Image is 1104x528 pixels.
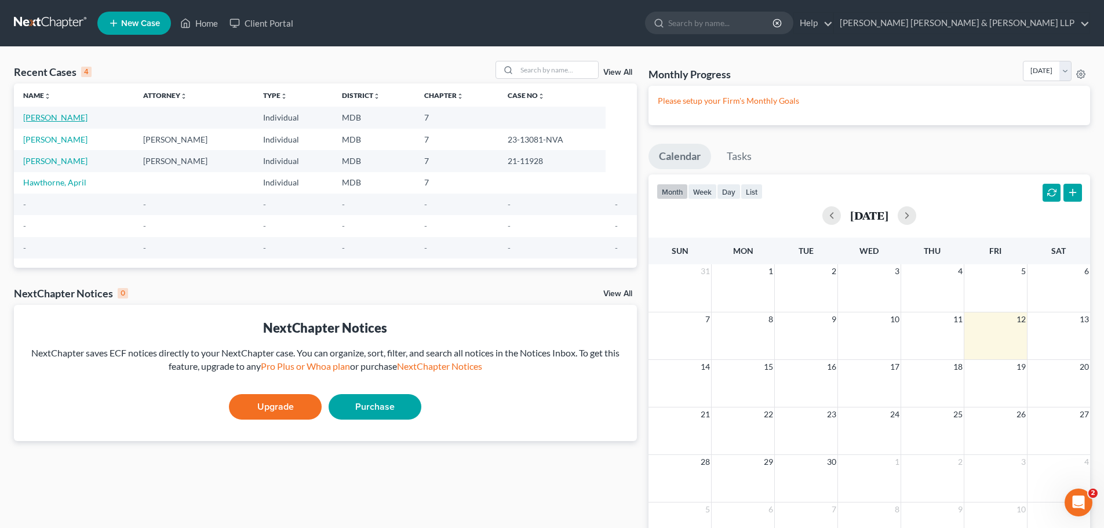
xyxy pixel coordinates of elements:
span: - [143,199,146,209]
span: - [615,199,618,209]
span: 14 [699,360,711,374]
span: 3 [1020,455,1027,469]
span: - [23,243,26,253]
span: 23 [826,407,837,421]
td: 7 [415,129,499,150]
i: unfold_more [280,93,287,100]
td: 23-13081-NVA [498,129,606,150]
a: Pro Plus or Whoa plan [261,361,350,372]
span: - [508,243,511,253]
a: [PERSON_NAME] [23,156,88,166]
span: New Case [121,19,160,28]
a: [PERSON_NAME] [PERSON_NAME] & [PERSON_NAME] LLP [834,13,1090,34]
td: 7 [415,107,499,128]
input: Search by name... [517,61,598,78]
span: - [143,243,146,253]
a: Typeunfold_more [263,91,287,100]
span: 27 [1079,407,1090,421]
span: - [342,243,345,253]
a: NextChapter Notices [397,361,482,372]
span: - [342,199,345,209]
span: - [143,221,146,231]
td: Individual [254,129,333,150]
span: Sun [672,246,688,256]
td: Individual [254,172,333,194]
a: [PERSON_NAME] [23,134,88,144]
td: Individual [254,107,333,128]
span: Mon [733,246,753,256]
span: Thu [924,246,941,256]
i: unfold_more [538,93,545,100]
a: Case Nounfold_more [508,91,545,100]
a: Nameunfold_more [23,91,51,100]
i: unfold_more [457,93,464,100]
span: 31 [699,264,711,278]
div: NextChapter Notices [23,319,628,337]
button: day [717,184,741,199]
span: 29 [763,455,774,469]
td: [PERSON_NAME] [134,129,254,150]
a: View All [603,68,632,77]
div: NextChapter saves ECF notices directly to your NextChapter case. You can organize, sort, filter, ... [23,347,628,373]
a: Client Portal [224,13,299,34]
span: 7 [830,502,837,516]
span: - [424,221,427,231]
span: 19 [1015,360,1027,374]
span: 8 [767,312,774,326]
span: - [508,221,511,231]
div: 4 [81,67,92,77]
span: - [424,199,427,209]
a: Help [794,13,833,34]
span: - [424,243,427,253]
span: 3 [894,264,901,278]
a: Calendar [648,144,711,169]
div: 0 [118,288,128,298]
span: 2 [957,455,964,469]
span: - [263,199,266,209]
span: 11 [952,312,964,326]
h2: [DATE] [850,209,888,221]
span: 18 [952,360,964,374]
span: - [615,221,618,231]
span: Tue [799,246,814,256]
span: 2 [1088,489,1098,498]
td: Individual [254,150,333,172]
span: 4 [1083,455,1090,469]
span: 25 [952,407,964,421]
p: Please setup your Firm's Monthly Goals [658,95,1081,107]
span: 5 [704,502,711,516]
a: View All [603,290,632,298]
span: 1 [894,455,901,469]
button: week [688,184,717,199]
div: Recent Cases [14,65,92,79]
span: - [23,199,26,209]
a: Chapterunfold_more [424,91,464,100]
span: 10 [1015,502,1027,516]
span: 7 [704,312,711,326]
a: Purchase [329,394,421,420]
span: 5 [1020,264,1027,278]
span: 6 [767,502,774,516]
span: 30 [826,455,837,469]
span: - [615,243,618,253]
span: 9 [957,502,964,516]
div: NextChapter Notices [14,286,128,300]
span: Wed [859,246,879,256]
span: - [342,221,345,231]
span: 9 [830,312,837,326]
a: Home [174,13,224,34]
span: - [508,199,511,209]
a: Tasks [716,144,762,169]
span: 6 [1083,264,1090,278]
span: - [263,243,266,253]
span: 4 [957,264,964,278]
span: 24 [889,407,901,421]
span: 26 [1015,407,1027,421]
span: 1 [767,264,774,278]
span: Sat [1051,246,1066,256]
span: 2 [830,264,837,278]
span: Fri [989,246,1001,256]
span: 10 [889,312,901,326]
a: [PERSON_NAME] [23,112,88,122]
span: 22 [763,407,774,421]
